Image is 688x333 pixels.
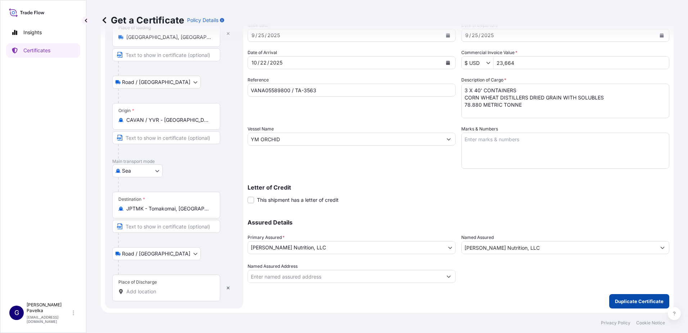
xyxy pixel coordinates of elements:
button: Calendar [442,57,454,68]
div: Origin [118,108,134,114]
input: Enter amount [494,56,669,69]
p: Certificates [23,47,50,54]
span: Road / [GEOGRAPHIC_DATA] [122,250,190,257]
input: Destination [126,205,211,212]
div: Destination [118,196,145,202]
label: Description of Cargo [461,76,506,84]
input: Place of Discharge [126,288,211,295]
span: This shipment has a letter of credit [257,196,339,204]
p: Get a Certificate [101,14,184,26]
input: Type to search vessel name or IMO [248,133,442,146]
span: Date of Arrival [248,49,277,56]
p: Duplicate Certificate [615,298,664,305]
label: Named Assured Address [248,263,298,270]
p: Main transport mode [112,159,236,164]
span: Primary Assured [248,234,285,241]
div: Place of Discharge [118,279,157,285]
div: day, [259,58,267,67]
input: Origin [126,116,211,124]
p: Insights [23,29,42,36]
a: Certificates [6,43,80,58]
p: [PERSON_NAME] Pavelka [27,302,71,314]
input: Named Assured Address [248,270,442,283]
input: Assured Name [462,241,656,254]
button: Select transport [112,164,163,177]
a: Cookie Notice [636,320,665,326]
button: Select transport [112,247,201,260]
p: [EMAIL_ADDRESS][DOMAIN_NAME] [27,315,71,324]
label: Marks & Numbers [461,125,498,133]
input: Text to appear on certificate [112,131,220,144]
input: Commercial Invoice Value [462,56,486,69]
div: year, [269,58,283,67]
div: / [267,58,269,67]
label: Reference [248,76,269,84]
p: Assured Details [248,219,669,225]
button: Duplicate Certificate [609,294,669,308]
button: Show suggestions [486,59,493,66]
span: Road / [GEOGRAPHIC_DATA] [122,79,190,86]
a: Insights [6,25,80,40]
label: Vessel Name [248,125,274,133]
button: Show suggestions [656,241,669,254]
p: Policy Details [187,17,218,24]
span: Sea [122,167,131,174]
span: [PERSON_NAME] Nutrition, LLC [251,244,326,251]
div: month, [251,58,258,67]
input: Enter booking reference [248,84,456,97]
textarea: 6 X 40' CONTAINERS - GRAIN SCREENING PELLETS - BULK (106.550MT) [461,84,669,118]
div: / [258,58,259,67]
a: Privacy Policy [601,320,630,326]
button: Show suggestions [442,270,455,283]
button: [PERSON_NAME] Nutrition, LLC [248,241,456,254]
span: G [14,309,19,316]
button: Select transport [112,76,201,89]
label: Commercial Invoice Value [461,49,517,56]
input: Text to appear on certificate [112,48,220,61]
p: Letter of Credit [248,185,669,190]
label: Named Assured [461,234,494,241]
input: Text to appear on certificate [112,220,220,233]
button: Show suggestions [442,133,455,146]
